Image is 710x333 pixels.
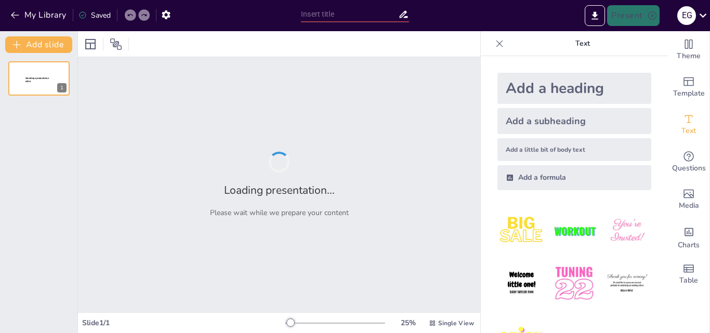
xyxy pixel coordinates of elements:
span: Single View [438,319,474,327]
div: 25 % [396,318,420,328]
span: Table [679,275,698,286]
input: Insert title [301,7,398,22]
button: Export to PowerPoint [585,5,605,26]
button: My Library [8,7,71,23]
div: Add a heading [497,73,651,104]
button: Present [607,5,659,26]
div: Add charts and graphs [668,218,709,256]
img: 4.jpeg [497,259,546,308]
div: E G [677,6,696,25]
span: Media [679,200,699,211]
div: Add a formula [497,165,651,190]
span: Text [681,125,696,137]
span: Position [110,38,122,50]
p: Text [508,31,658,56]
div: Add a table [668,256,709,293]
span: Questions [672,163,706,174]
div: Add ready made slides [668,69,709,106]
div: Slide 1 / 1 [82,318,285,328]
div: Layout [82,36,99,52]
button: E G [677,5,696,26]
img: 3.jpeg [603,207,651,255]
img: 5.jpeg [550,259,598,308]
div: Change the overall theme [668,31,709,69]
div: Add text boxes [668,106,709,143]
img: 6.jpeg [603,259,651,308]
div: Get real-time input from your audience [668,143,709,181]
div: Add a subheading [497,108,651,134]
span: Sendsteps presentation editor [25,77,49,83]
div: 1 [8,61,70,96]
button: Add slide [5,36,72,53]
span: Template [673,88,705,99]
img: 1.jpeg [497,207,546,255]
h2: Loading presentation... [224,183,335,197]
div: Add images, graphics, shapes or video [668,181,709,218]
div: Add a little bit of body text [497,138,651,161]
div: 1 [57,83,67,92]
img: 2.jpeg [550,207,598,255]
span: Theme [677,50,701,62]
span: Charts [678,239,700,251]
p: Please wait while we prepare your content [210,208,349,218]
div: Saved [78,10,111,20]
